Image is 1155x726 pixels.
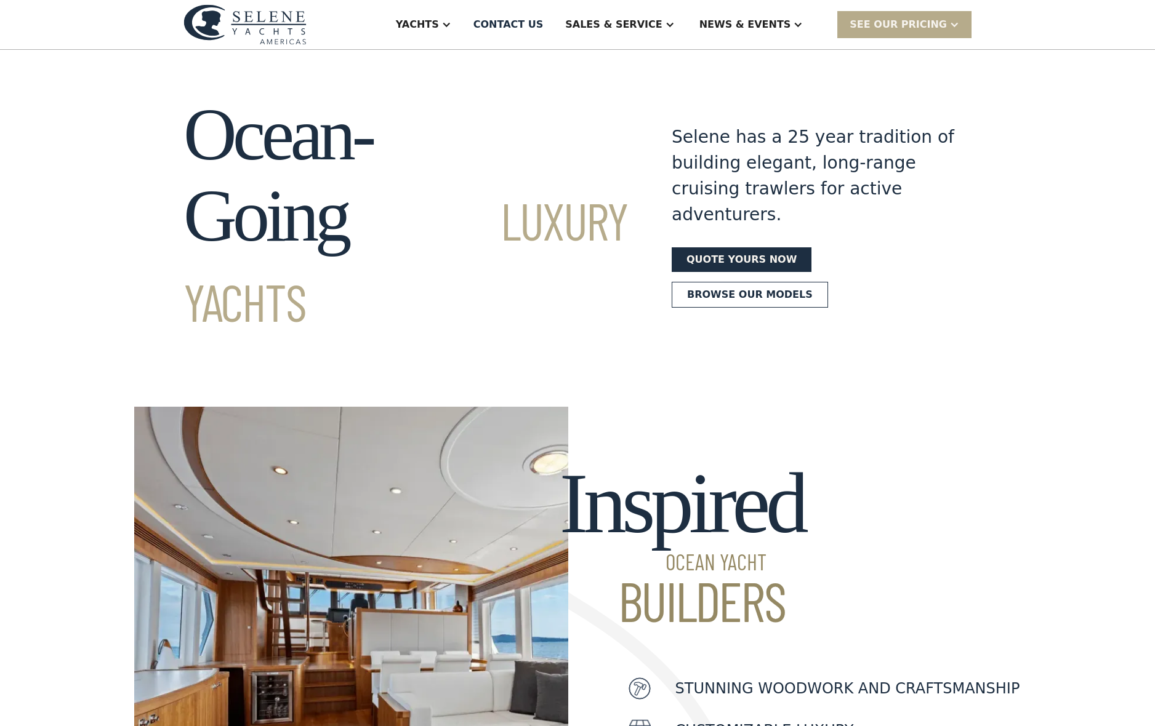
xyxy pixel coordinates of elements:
span: Builders [560,573,804,628]
div: Contact US [473,17,544,32]
span: Luxury Yachts [183,189,627,332]
h2: Inspired [560,456,804,628]
p: Stunning woodwork and craftsmanship [675,677,1020,700]
div: Yachts [396,17,439,32]
div: News & EVENTS [699,17,791,32]
div: Sales & Service [565,17,662,32]
div: SEE Our Pricing [850,17,947,32]
a: Quote yours now [672,247,811,272]
span: Ocean Yacht [560,551,804,573]
a: Browse our models [672,282,828,308]
div: SEE Our Pricing [837,11,972,38]
img: logo [183,4,307,44]
h1: Ocean-Going [183,94,627,338]
div: Selene has a 25 year tradition of building elegant, long-range cruising trawlers for active adven... [672,124,955,228]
